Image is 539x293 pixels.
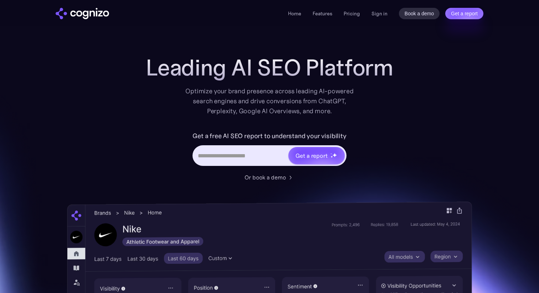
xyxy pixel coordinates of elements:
[296,151,328,160] div: Get a report
[146,55,393,80] h1: Leading AI SEO Platform
[399,8,440,19] a: Book a demo
[56,8,109,19] img: cognizo logo
[192,130,346,142] label: Get a free AI SEO report to understand your visibility
[288,10,301,17] a: Home
[245,173,294,182] a: Or book a demo
[330,156,333,158] img: star
[445,8,483,19] a: Get a report
[332,153,337,157] img: star
[330,153,332,154] img: star
[313,10,332,17] a: Features
[56,8,109,19] a: home
[371,9,387,18] a: Sign in
[182,86,357,116] div: Optimize your brand presence across leading AI-powered search engines and drive conversions from ...
[192,130,346,169] form: Hero URL Input Form
[245,173,286,182] div: Or book a demo
[344,10,360,17] a: Pricing
[288,146,345,165] a: Get a reportstarstarstar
